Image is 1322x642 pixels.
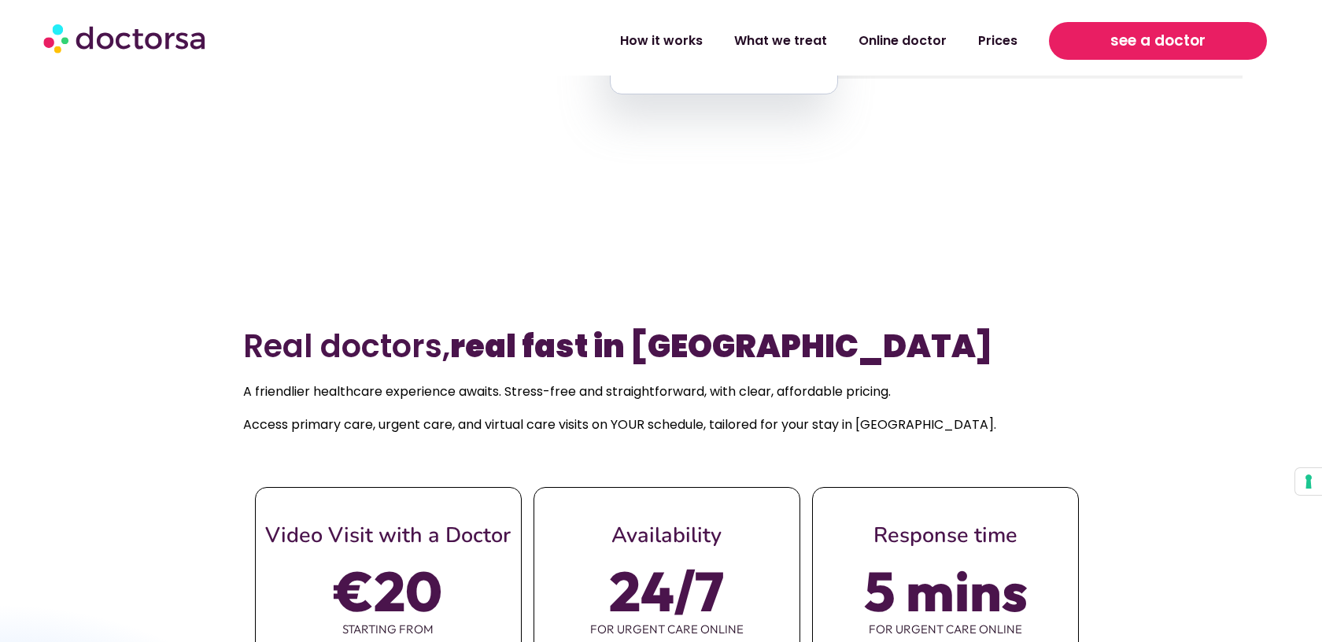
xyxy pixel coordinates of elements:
img: tab_keywords_by_traffic_grey.svg [157,91,169,104]
div: v 4.0.24 [44,25,77,38]
div: Domain: [DOMAIN_NAME] [41,41,173,53]
a: How it works [604,23,718,59]
span: see a doctor [1110,28,1206,53]
a: see a doctor [1049,22,1267,60]
b: real fast in [GEOGRAPHIC_DATA] [450,324,992,368]
span: 5 mins [864,569,1028,613]
h2: Real doctors, [243,327,1080,365]
nav: Menu [345,23,1033,59]
span: Video Visit with a Doctor [265,521,511,550]
img: logo_orange.svg [25,25,38,38]
a: What we treat [718,23,843,59]
span: Availability [611,521,722,550]
div: Keywords by Traffic [174,93,265,103]
img: tab_domain_overview_orange.svg [42,91,55,104]
span: 24/7 [609,569,724,613]
iframe: Customer reviews powered by Trustpilot [252,250,1070,272]
span: €20 [334,569,442,613]
button: Your consent preferences for tracking technologies [1295,468,1322,495]
span: Access primary care, urgent care, and virtual care visits on YOUR schedule, tailored for your sta... [243,415,996,434]
div: Domain Overview [60,93,141,103]
a: Prices [962,23,1033,59]
img: website_grey.svg [25,41,38,53]
span: A friendlier healthcare experience awaits. Stress-free and straightforward, with clear, affordabl... [243,382,891,400]
span: Response time [873,521,1017,550]
a: Online doctor [843,23,962,59]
